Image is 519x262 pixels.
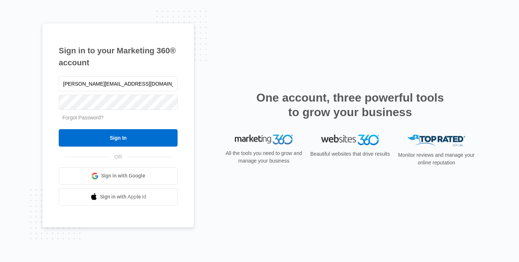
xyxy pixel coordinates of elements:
span: OR [109,153,127,161]
h2: One account, three powerful tools to grow your business [254,90,446,119]
p: Monitor reviews and manage your online reputation [396,151,477,167]
a: Sign in with Apple Id [59,188,178,206]
a: Forgot Password? [62,115,104,120]
h1: Sign in to your Marketing 360® account [59,45,178,69]
a: Sign in with Google [59,167,178,185]
input: Sign In [59,129,178,147]
span: Sign in with Google [101,172,145,180]
img: Websites 360 [321,135,379,145]
p: Beautiful websites that drive results [310,150,391,158]
input: Email [59,76,178,91]
p: All the tools you need to grow and manage your business [223,150,304,165]
img: Top Rated Local [407,135,465,147]
img: Marketing 360 [235,135,293,145]
span: Sign in with Apple Id [100,193,146,201]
